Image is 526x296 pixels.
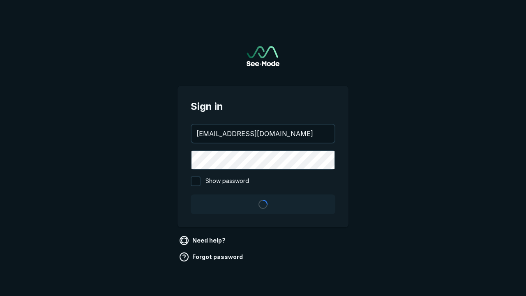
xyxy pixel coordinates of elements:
a: Go to sign in [247,46,279,66]
img: See-Mode Logo [247,46,279,66]
span: Show password [205,176,249,186]
a: Forgot password [178,250,246,264]
span: Sign in [191,99,335,114]
a: Need help? [178,234,229,247]
input: your@email.com [191,125,335,143]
